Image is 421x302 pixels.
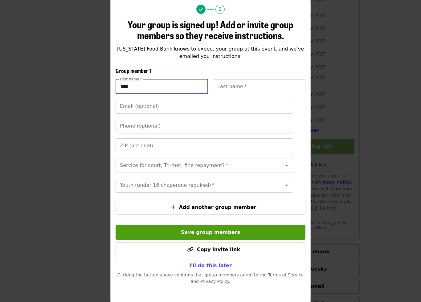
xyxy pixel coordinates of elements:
[181,229,240,235] span: Save group members
[116,99,293,114] input: Email (optional)
[189,263,232,268] span: I'll do this later
[116,119,293,133] input: Phone (optional)
[116,242,305,257] button: Copy invite link
[116,138,293,153] input: ZIP (optional)
[128,17,293,42] span: Your group is signed up! Add or invite group members so they receive instructions.
[199,7,203,13] i: check icon
[116,79,208,94] input: First name
[171,204,175,210] i: plus icon
[282,161,291,170] button: Open
[117,272,304,284] span: Clicking the button above confirms that group members agree to the Terms of Service and Privacy P...
[179,204,256,210] span: Add another group member
[215,5,225,14] span: 2
[116,225,305,240] button: Save group members
[213,79,305,94] input: Last name
[187,247,193,252] i: link icon
[116,67,151,75] span: Group member 1
[117,46,304,59] span: [US_STATE] Food Bank knows to expect your group at this event, and we've emailed you instructions.
[282,181,291,190] button: Open
[120,77,142,81] label: First name
[184,259,237,272] button: I'll do this later
[197,247,240,252] span: Copy invite link
[116,200,305,215] button: Add another group member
